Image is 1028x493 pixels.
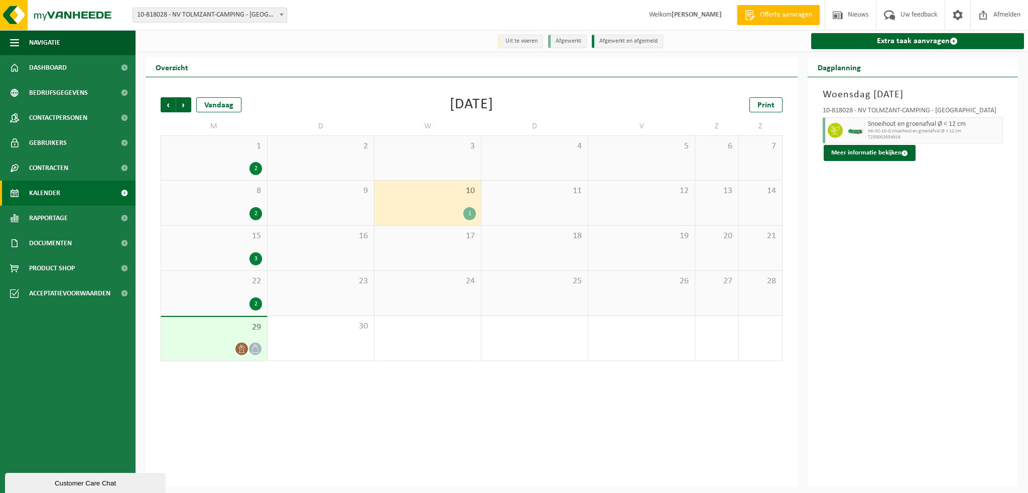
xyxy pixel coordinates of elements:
span: 17 [379,231,476,242]
li: Uit te voeren [498,35,543,48]
button: Meer informatie bekijken [824,145,916,161]
span: 20 [700,231,733,242]
span: Product Shop [29,256,75,281]
span: Volgende [176,97,191,112]
td: V [588,117,695,135]
span: 9 [273,186,369,197]
span: T250002654916 [868,134,1000,140]
span: Vorige [161,97,176,112]
span: Documenten [29,231,72,256]
iframe: chat widget [5,471,168,493]
span: Bedrijfsgegevens [29,80,88,105]
div: 2 [249,162,262,175]
span: 14 [744,186,777,197]
span: Contactpersonen [29,105,87,130]
span: Contracten [29,155,68,181]
td: D [481,117,588,135]
span: 1 [166,141,262,152]
a: Print [749,97,783,112]
span: 3 [379,141,476,152]
span: 30 [273,321,369,332]
div: [DATE] [450,97,493,112]
span: 22 [166,276,262,287]
a: Offerte aanvragen [737,5,820,25]
td: W [374,117,481,135]
span: HK-XC-10-G snoeihout en groenafval Ø < 12 cm [868,128,1000,134]
span: 19 [593,231,690,242]
span: 23 [273,276,369,287]
span: Snoeihout en groenafval Ø < 12 cm [868,120,1000,128]
span: Gebruikers [29,130,67,155]
span: 27 [700,276,733,287]
span: 7 [744,141,777,152]
span: Kalender [29,181,60,206]
span: 5 [593,141,690,152]
h3: Woensdag [DATE] [823,87,1003,102]
span: 4 [486,141,583,152]
div: 2 [249,207,262,220]
span: 26 [593,276,690,287]
span: 8 [166,186,262,197]
span: 10-818028 - NV TOLMZANT-CAMPING - DE HAAN [133,8,287,22]
span: Dashboard [29,55,67,80]
span: Navigatie [29,30,60,55]
span: 21 [744,231,777,242]
div: 1 [463,207,476,220]
span: Print [757,101,775,109]
h2: Overzicht [146,57,198,77]
span: 11 [486,186,583,197]
span: Rapportage [29,206,68,231]
div: Vandaag [196,97,241,112]
li: Afgewerkt en afgemeld [592,35,663,48]
span: 13 [700,186,733,197]
span: 15 [166,231,262,242]
span: 10 [379,186,476,197]
span: 10-818028 - NV TOLMZANT-CAMPING - DE HAAN [133,8,287,23]
span: 25 [486,276,583,287]
div: 3 [249,252,262,265]
td: Z [739,117,783,135]
a: Extra taak aanvragen [811,33,1024,49]
td: D [268,117,374,135]
img: HK-XC-10-GN-00 [848,127,863,134]
span: 6 [700,141,733,152]
div: 10-818028 - NV TOLMZANT-CAMPING - [GEOGRAPHIC_DATA] [823,107,1003,117]
span: Offerte aanvragen [757,10,815,20]
span: 28 [744,276,777,287]
span: Acceptatievoorwaarden [29,281,110,306]
span: 29 [166,322,262,333]
li: Afgewerkt [548,35,587,48]
h2: Dagplanning [808,57,871,77]
strong: [PERSON_NAME] [672,11,722,19]
div: 2 [249,297,262,310]
span: 2 [273,141,369,152]
span: 16 [273,231,369,242]
span: 12 [593,186,690,197]
span: 24 [379,276,476,287]
td: M [161,117,268,135]
span: 18 [486,231,583,242]
td: Z [695,117,739,135]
